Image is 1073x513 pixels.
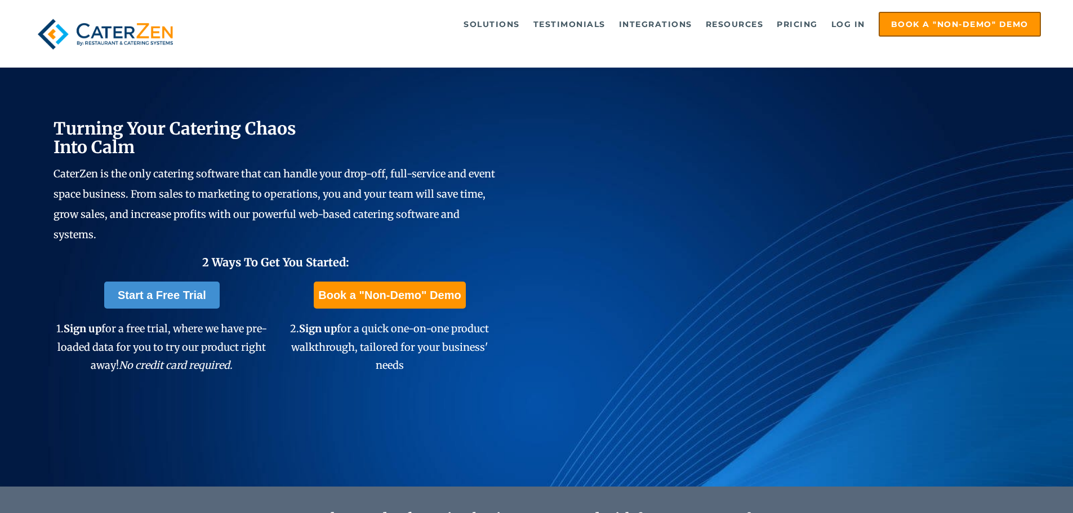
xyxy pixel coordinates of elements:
span: Sign up [299,322,337,335]
span: Turning Your Catering Chaos Into Calm [54,118,296,158]
a: Book a "Non-Demo" Demo [879,12,1041,37]
a: Log in [826,13,871,35]
a: Pricing [771,13,823,35]
img: caterzen [32,12,179,56]
iframe: Help widget launcher [973,469,1061,501]
span: CaterZen is the only catering software that can handle your drop-off, full-service and event spac... [54,167,495,241]
a: Integrations [613,13,698,35]
a: Book a "Non-Demo" Demo [314,282,465,309]
span: 2. for a quick one-on-one product walkthrough, tailored for your business' needs [290,322,489,372]
a: Resources [700,13,769,35]
span: Sign up [64,322,101,335]
a: Start a Free Trial [104,282,220,309]
a: Solutions [458,13,526,35]
span: 2 Ways To Get You Started: [202,255,349,269]
span: 1. for a free trial, where we have pre-loaded data for you to try our product right away! [56,322,267,372]
em: No credit card required. [119,359,233,372]
a: Testimonials [528,13,611,35]
div: Navigation Menu [204,12,1041,37]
